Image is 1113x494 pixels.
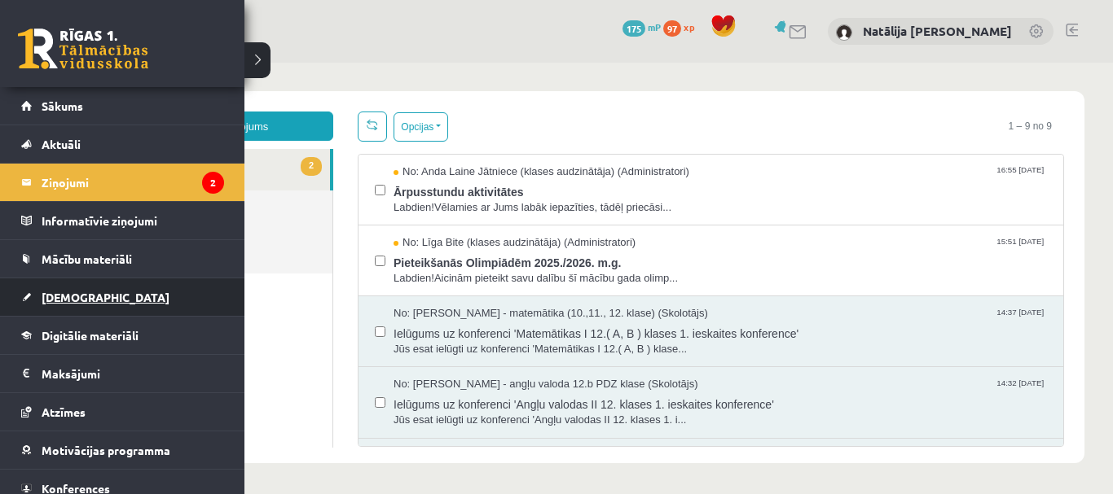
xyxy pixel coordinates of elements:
[42,98,83,113] span: Sākums
[49,49,268,78] a: Jauns ziņojums
[328,188,982,208] span: Pieteikšanās Olimpiādēm 2025./2026. m.g.
[42,137,81,151] span: Aktuāli
[21,317,224,354] a: Digitālie materiāli
[328,102,624,117] span: No: Anda Laine Jātniece (klases audzinātāja) (Administratori)
[49,86,265,128] a: 2Ienākošie
[328,117,982,138] span: Ārpusstundu aktivitātes
[328,138,982,153] span: Labdien!Vēlamies ar Jums labāk iepazīties, tādēļ priecāsi...
[42,404,86,419] span: Atzīmes
[328,173,982,223] a: No: Līga Bite (klases audzinātāja) (Administratori) 15:51 [DATE] Pieteikšanās Olimpiādēm 2025./20...
[49,169,267,211] a: Dzēstie
[328,350,982,365] span: Jūs esat ielūgti uz konferenci 'Angļu valodas II 12. klases 1. i...
[663,20,702,33] a: 97 xp
[235,94,257,113] span: 2
[21,431,224,469] a: Motivācijas programma
[202,172,224,194] i: 2
[42,202,224,239] legend: Informatīvie ziņojumi
[328,314,633,330] span: No: [PERSON_NAME] - angļu valoda 12.b PDZ klase (Skolotājs)
[328,314,982,365] a: No: [PERSON_NAME] - angļu valoda 12.b PDZ klase (Skolotājs) 14:32 [DATE] Ielūgums uz konferenci '...
[21,87,224,125] a: Sākums
[928,102,982,114] span: 16:55 [DATE]
[622,20,645,37] span: 175
[42,443,170,457] span: Motivācijas programma
[836,24,852,41] img: Natālija Kate Dinsberga
[21,240,224,278] a: Mācību materiāli
[21,278,224,316] a: [DEMOGRAPHIC_DATA]
[684,20,694,33] span: xp
[328,279,982,295] span: Jūs esat ielūgti uz konferenci 'Matemātikas I 12.( A, B ) klase...
[928,243,982,256] span: 14:37 [DATE]
[663,20,681,37] span: 97
[42,251,132,266] span: Mācību materiāli
[328,208,982,224] span: Labdien!Aicinām pieteikt savu dalību šī mācību gada olimp...
[42,355,224,392] legend: Maksājumi
[18,28,148,69] a: Rīgas 1. Tālmācības vidusskola
[21,393,224,431] a: Atzīmes
[328,243,643,259] span: No: [PERSON_NAME] - matemātika (10.,11., 12. klase) (Skolotājs)
[42,290,169,304] span: [DEMOGRAPHIC_DATA]
[328,50,383,79] button: Opcijas
[328,259,982,279] span: Ielūgums uz konferenci 'Matemātikas I 12.( A, B ) klases 1. ieskaites konference'
[863,23,1012,39] a: Natālija [PERSON_NAME]
[648,20,661,33] span: mP
[931,49,999,78] span: 1 – 9 no 9
[42,164,224,201] legend: Ziņojumi
[622,20,661,33] a: 175 mP
[328,173,570,188] span: No: Līga Bite (klases audzinātāja) (Administratori)
[21,202,224,239] a: Informatīvie ziņojumi
[928,314,982,326] span: 14:32 [DATE]
[328,102,982,152] a: No: Anda Laine Jātniece (klases audzinātāja) (Administratori) 16:55 [DATE] Ārpusstundu aktivitāte...
[42,328,139,343] span: Digitālie materiāli
[21,125,224,163] a: Aktuāli
[49,128,267,169] a: Nosūtītie
[328,330,982,350] span: Ielūgums uz konferenci 'Angļu valodas II 12. klases 1. ieskaites konference'
[328,243,982,294] a: No: [PERSON_NAME] - matemātika (10.,11., 12. klase) (Skolotājs) 14:37 [DATE] Ielūgums uz konferen...
[21,164,224,201] a: Ziņojumi2
[928,173,982,185] span: 15:51 [DATE]
[21,355,224,392] a: Maksājumi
